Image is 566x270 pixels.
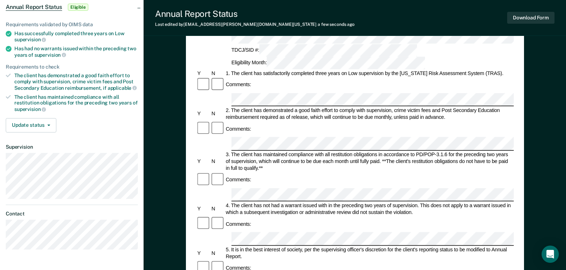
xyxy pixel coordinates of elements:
div: Has had no warrants issued within the preceding two years of [14,46,138,58]
div: The client has demonstrated a good faith effort to comply with supervision, crime victim fees and... [14,73,138,91]
span: supervision [14,37,46,42]
div: N [210,158,225,165]
span: supervision [34,52,66,58]
div: N [210,250,225,256]
div: Open Intercom Messenger [542,246,559,263]
div: 4. The client has not had a warrant issued with in the preceding two years of supervision. This d... [225,202,514,216]
div: 3. The client has maintained compliance with all restitution obligations in accordance to PD/POP-... [225,151,514,172]
div: N [210,205,225,212]
div: Comments: [225,82,252,88]
span: supervision [14,106,46,112]
div: Y [196,158,210,165]
div: 2. The client has demonstrated a good faith effort to comply with supervision, crime victim fees ... [225,107,514,121]
div: Eligibility Month: [230,57,426,69]
div: Y [196,70,210,77]
span: Eligible [68,4,88,11]
div: 5. It is in the best interest of society, per the supervising officer's discretion for the client... [225,246,514,260]
div: Has successfully completed three years on Low [14,31,138,43]
div: TDCJ/SID #: [230,44,418,57]
div: Last edited by [EMAIL_ADDRESS][PERSON_NAME][DOMAIN_NAME][US_STATE] [155,22,355,27]
div: Y [196,205,210,212]
dt: Contact [6,211,138,217]
div: N [210,70,225,77]
div: Y [196,111,210,117]
span: applicable [108,85,137,91]
button: Download Form [507,12,555,24]
div: Comments: [225,126,252,132]
button: Update status [6,118,56,132]
div: Requirements validated by OIMS data [6,22,138,28]
div: Comments: [225,220,252,227]
div: 1. The client has satisfactorily completed three years on Low supervision by the [US_STATE] Risk ... [225,70,514,77]
span: Annual Report Status [6,4,62,11]
dt: Supervision [6,144,138,150]
div: N [210,111,225,117]
div: The client has maintained compliance with all restitution obligations for the preceding two years of [14,94,138,112]
div: Requirements to check [6,64,138,70]
div: Comments: [225,176,252,183]
div: Annual Report Status [155,9,355,19]
div: Y [196,250,210,256]
span: a few seconds ago [318,22,355,27]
